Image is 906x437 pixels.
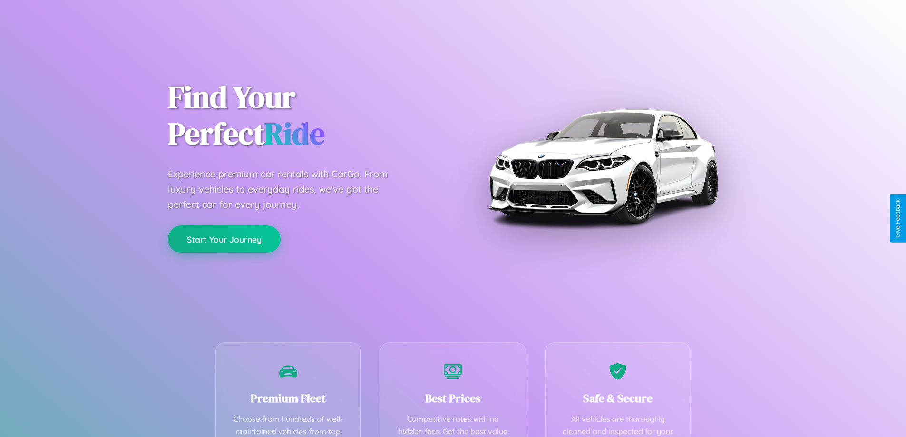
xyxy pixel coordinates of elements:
div: Give Feedback [895,199,901,238]
h3: Best Prices [395,390,511,406]
button: Start Your Journey [168,225,281,253]
img: Premium BMW car rental vehicle [484,48,722,285]
p: Experience premium car rentals with CarGo. From luxury vehicles to everyday rides, we've got the ... [168,166,406,212]
h3: Premium Fleet [230,390,347,406]
span: Ride [264,113,325,154]
h1: Find Your Perfect [168,79,439,152]
h3: Safe & Secure [560,390,676,406]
